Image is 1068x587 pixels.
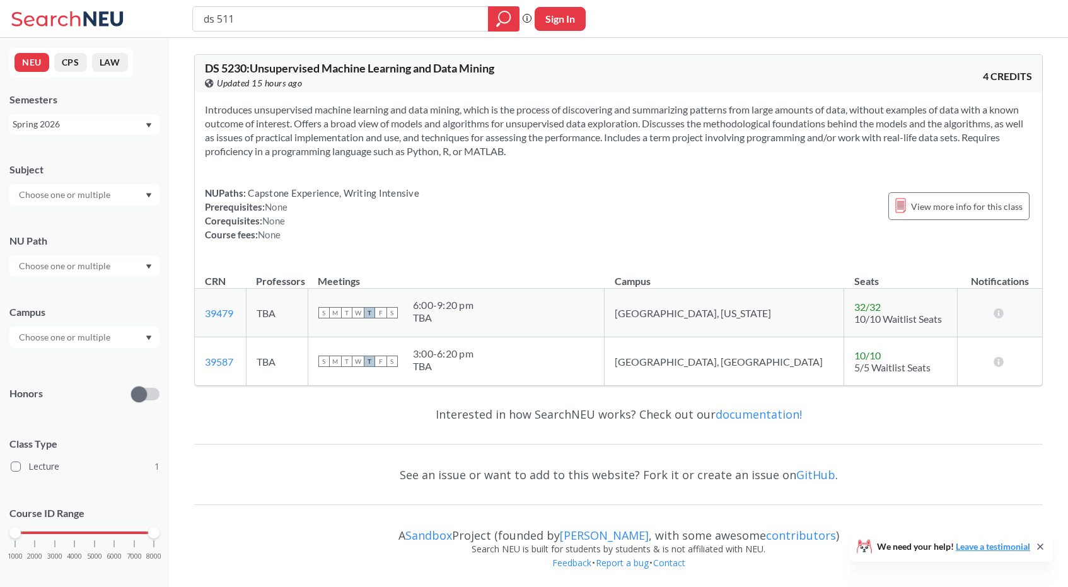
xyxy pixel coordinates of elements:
span: 4000 [67,553,82,560]
div: Interested in how SearchNEU works? Check out our [194,396,1043,433]
th: Notifications [958,262,1042,289]
span: 4 CREDITS [983,69,1032,83]
div: CRN [205,274,226,288]
svg: Dropdown arrow [146,335,152,340]
a: Feedback [552,557,592,569]
span: Class Type [9,437,160,451]
span: 7000 [127,553,142,560]
span: T [341,356,352,367]
div: TBA [413,360,473,373]
button: LAW [92,53,128,72]
div: Subject [9,163,160,177]
span: M [330,356,341,367]
div: See an issue or want to add to this website? Fork it or create an issue on . [194,456,1043,493]
div: Spring 2026 [13,117,144,131]
span: 1 [154,460,160,474]
svg: Dropdown arrow [146,264,152,269]
a: [PERSON_NAME] [560,528,649,543]
a: contributors [766,528,836,543]
span: 3000 [47,553,62,560]
span: 32 / 32 [854,301,881,313]
span: View more info for this class [911,199,1023,214]
span: None [262,215,285,226]
span: T [364,356,375,367]
button: CPS [54,53,87,72]
svg: Dropdown arrow [146,193,152,198]
span: 1000 [8,553,23,560]
td: [GEOGRAPHIC_DATA], [US_STATE] [605,289,844,337]
a: GitHub [796,467,835,482]
div: NU Path [9,234,160,248]
section: Introduces unsupervised machine learning and data mining, which is the process of discovering and... [205,103,1032,158]
p: Course ID Range [9,506,160,521]
span: None [258,229,281,240]
a: Sandbox [405,528,452,543]
td: [GEOGRAPHIC_DATA], [GEOGRAPHIC_DATA] [605,337,844,386]
a: Leave a testimonial [956,541,1030,552]
div: Semesters [9,93,160,107]
div: Search NEU is built for students by students & is not affiliated with NEU. [194,542,1043,556]
th: Professors [246,262,308,289]
div: magnifying glass [488,6,519,32]
input: Choose one or multiple [13,259,119,274]
span: M [330,307,341,318]
span: DS 5230 : Unsupervised Machine Learning and Data Mining [205,61,494,75]
span: 10 / 10 [854,349,881,361]
span: We need your help! [877,542,1030,551]
button: Sign In [535,7,586,31]
span: 10/10 Waitlist Seats [854,313,942,325]
span: 2000 [27,553,42,560]
th: Meetings [308,262,604,289]
label: Lecture [11,458,160,475]
span: 5/5 Waitlist Seats [854,361,931,373]
span: W [352,356,364,367]
span: W [352,307,364,318]
a: 39587 [205,356,233,368]
input: Class, professor, course number, "phrase" [202,8,479,30]
div: Spring 2026Dropdown arrow [9,114,160,134]
p: Honors [9,386,43,401]
div: 6:00 - 9:20 pm [413,299,473,311]
a: Report a bug [595,557,649,569]
div: TBA [413,311,473,324]
button: NEU [15,53,49,72]
span: 6000 [107,553,122,560]
span: F [375,307,386,318]
input: Choose one or multiple [13,187,119,202]
div: Dropdown arrow [9,255,160,277]
div: A Project (founded by , with some awesome ) [194,517,1043,542]
svg: magnifying glass [496,10,511,28]
span: T [341,307,352,318]
input: Choose one or multiple [13,330,119,345]
span: T [364,307,375,318]
span: 5000 [87,553,102,560]
span: Updated 15 hours ago [217,76,302,90]
a: documentation! [716,407,802,422]
svg: Dropdown arrow [146,123,152,128]
th: Seats [844,262,958,289]
th: Campus [605,262,844,289]
a: Contact [653,557,686,569]
div: 3:00 - 6:20 pm [413,347,473,360]
span: F [375,356,386,367]
td: TBA [246,337,308,386]
div: Dropdown arrow [9,184,160,206]
span: S [386,356,398,367]
span: S [318,307,330,318]
td: TBA [246,289,308,337]
a: 39479 [205,307,233,319]
span: S [318,356,330,367]
div: Campus [9,305,160,319]
div: Dropdown arrow [9,327,160,348]
span: S [386,307,398,318]
div: NUPaths: Prerequisites: Corequisites: Course fees: [205,186,419,241]
span: 8000 [146,553,161,560]
span: Capstone Experience, Writing Intensive [246,187,419,199]
span: None [265,201,287,212]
